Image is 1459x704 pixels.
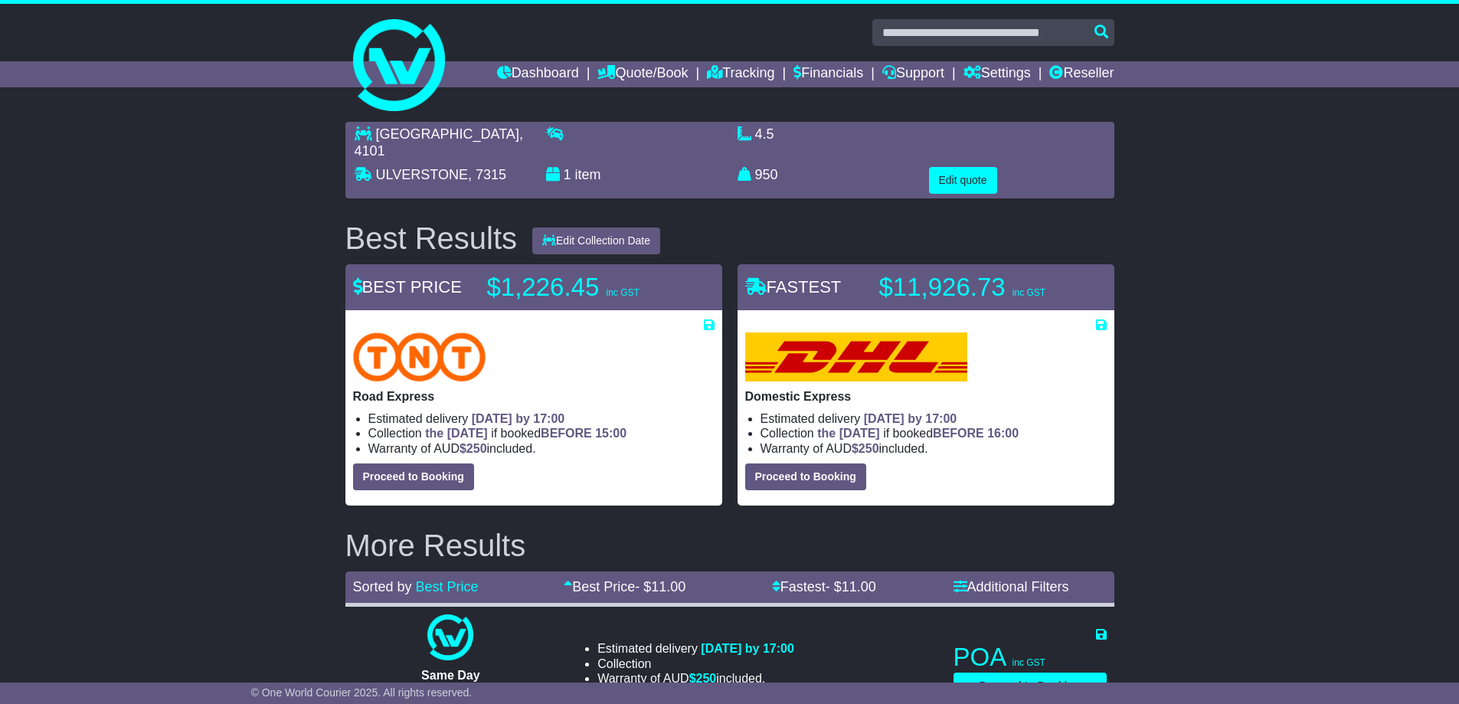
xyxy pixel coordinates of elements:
p: $1,226.45 [487,272,679,303]
span: the [DATE] [425,427,487,440]
a: Settings [963,61,1031,87]
span: , 7315 [468,167,506,182]
span: 11.00 [651,579,685,594]
span: 11.00 [842,579,876,594]
a: Best Price [416,579,479,594]
a: Tracking [707,61,774,87]
p: POA [954,642,1107,673]
a: Support [882,61,944,87]
li: Collection [761,426,1107,440]
span: , 4101 [355,126,523,159]
li: Collection [597,657,794,671]
span: © One World Courier 2025. All rights reserved. [251,686,473,699]
span: - $ [826,579,876,594]
button: Proceed to Booking [954,673,1107,699]
span: 250 [859,442,879,455]
span: 250 [696,672,717,685]
a: Fastest- $11.00 [772,579,876,594]
li: Warranty of AUD included. [761,441,1107,456]
span: [DATE] by 17:00 [701,642,794,655]
span: [DATE] by 17:00 [864,412,957,425]
span: if booked [425,427,626,440]
span: inc GST [1012,287,1045,298]
span: [GEOGRAPHIC_DATA] [376,126,519,142]
li: Warranty of AUD included. [368,441,715,456]
span: BEFORE [933,427,984,440]
span: BEFORE [541,427,592,440]
span: 4.5 [755,126,774,142]
div: Best Results [338,221,525,255]
span: $ [460,442,487,455]
span: $ [689,672,717,685]
h2: More Results [345,529,1114,562]
span: BEST PRICE [353,277,462,296]
span: inc GST [606,287,639,298]
p: $11,926.73 [879,272,1071,303]
li: Warranty of AUD included. [597,671,794,686]
p: Domestic Express [745,389,1107,404]
span: if booked [817,427,1019,440]
img: One World Courier: Same Day Nationwide(quotes take 0.5-1 hour) [427,614,473,660]
span: Sorted by [353,579,412,594]
li: Estimated delivery [597,641,794,656]
span: the [DATE] [817,427,879,440]
span: - $ [635,579,685,594]
span: [DATE] by 17:00 [472,412,565,425]
span: 16:00 [987,427,1019,440]
span: 1 [564,167,571,182]
span: 950 [755,167,778,182]
button: Proceed to Booking [745,463,866,490]
li: Collection [368,426,715,440]
a: Quote/Book [597,61,688,87]
span: item [575,167,601,182]
li: Estimated delivery [761,411,1107,426]
span: FASTEST [745,277,842,296]
span: 250 [466,442,487,455]
span: $ [852,442,879,455]
a: Reseller [1049,61,1114,87]
a: Best Price- $11.00 [564,579,685,594]
a: Financials [793,61,863,87]
img: DHL: Domestic Express [745,332,967,381]
p: Road Express [353,389,715,404]
span: ULVERSTONE [376,167,468,182]
span: inc GST [1012,657,1045,668]
a: Dashboard [497,61,579,87]
button: Edit Collection Date [532,228,660,254]
button: Proceed to Booking [353,463,474,490]
span: 15:00 [595,427,626,440]
a: Additional Filters [954,579,1069,594]
button: Edit quote [929,167,997,194]
img: TNT Domestic: Road Express [353,332,486,381]
li: Estimated delivery [368,411,715,426]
